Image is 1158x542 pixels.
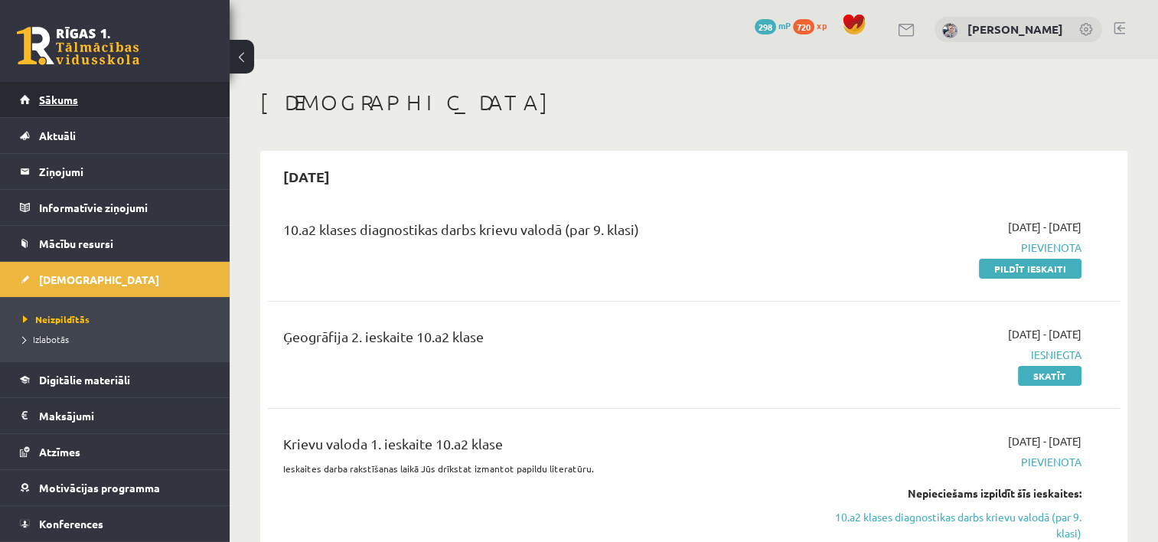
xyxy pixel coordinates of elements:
[20,118,210,153] a: Aktuāli
[260,90,1127,116] h1: [DEMOGRAPHIC_DATA]
[20,154,210,189] a: Ziņojumi
[283,326,807,354] div: Ģeogrāfija 2. ieskaite 10.a2 klase
[793,19,834,31] a: 720 xp
[23,332,214,346] a: Izlabotās
[20,82,210,117] a: Sākums
[23,312,214,326] a: Neizpildītās
[17,27,139,65] a: Rīgas 1. Tālmācības vidusskola
[39,273,159,286] span: [DEMOGRAPHIC_DATA]
[283,219,807,247] div: 10.a2 klases diagnostikas darbs krievu valodā (par 9. klasi)
[755,19,791,31] a: 298 mP
[39,481,160,495] span: Motivācijas programma
[39,445,80,459] span: Atzīmes
[979,259,1081,279] a: Pildīt ieskaiti
[20,226,210,261] a: Mācību resursi
[20,190,210,225] a: Informatīvie ziņojumi
[39,398,210,433] legend: Maksājumi
[755,19,776,34] span: 298
[1008,219,1081,235] span: [DATE] - [DATE]
[942,23,957,38] img: Kristīne Vītola
[20,506,210,541] a: Konferences
[830,347,1081,363] span: Iesniegta
[817,19,827,31] span: xp
[830,485,1081,501] div: Nepieciešams izpildīt šīs ieskaites:
[793,19,814,34] span: 720
[830,454,1081,470] span: Pievienota
[20,398,210,433] a: Maksājumi
[830,240,1081,256] span: Pievienota
[39,154,210,189] legend: Ziņojumi
[39,237,113,250] span: Mācību resursi
[39,373,130,387] span: Digitālie materiāli
[20,434,210,469] a: Atzīmes
[778,19,791,31] span: mP
[1018,366,1081,386] a: Skatīt
[20,362,210,397] a: Digitālie materiāli
[39,129,76,142] span: Aktuāli
[283,433,807,462] div: Krievu valoda 1. ieskaite 10.a2 klase
[1008,433,1081,449] span: [DATE] - [DATE]
[830,509,1081,541] a: 10.a2 klases diagnostikas darbs krievu valodā (par 9. klasi)
[39,93,78,106] span: Sākums
[23,333,69,345] span: Izlabotās
[268,158,345,194] h2: [DATE]
[23,313,90,325] span: Neizpildītās
[283,462,807,475] p: Ieskaites darba rakstīšanas laikā Jūs drīkstat izmantot papildu literatūru.
[20,470,210,505] a: Motivācijas programma
[39,517,103,531] span: Konferences
[967,21,1063,37] a: [PERSON_NAME]
[20,262,210,297] a: [DEMOGRAPHIC_DATA]
[39,190,210,225] legend: Informatīvie ziņojumi
[1008,326,1081,342] span: [DATE] - [DATE]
